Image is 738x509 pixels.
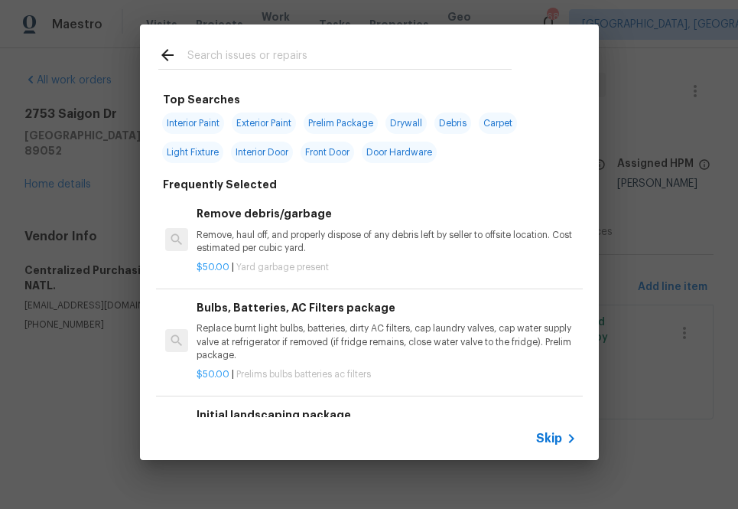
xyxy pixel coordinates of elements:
span: Carpet [479,113,517,134]
h6: Initial landscaping package [197,406,576,423]
span: Prelims bulbs batteries ac filters [236,370,371,379]
span: $50.00 [197,370,229,379]
span: Drywall [385,113,427,134]
span: Interior Door [231,142,293,163]
h6: Top Searches [163,91,240,108]
span: Skip [536,431,562,446]
span: Light Fixture [162,142,223,163]
span: Yard garbage present [236,263,329,272]
h6: Bulbs, Batteries, AC Filters package [197,299,576,316]
span: Prelim Package [304,113,378,134]
p: Replace burnt light bulbs, batteries, dirty AC filters, cap laundry valves, cap water supply valv... [197,322,576,361]
p: Remove, haul off, and properly dispose of any debris left by seller to offsite location. Cost est... [197,229,576,255]
input: Search issues or repairs [187,46,512,69]
p: | [197,261,576,274]
span: Interior Paint [162,113,224,134]
h6: Remove debris/garbage [197,205,576,222]
span: $50.00 [197,263,229,272]
h6: Frequently Selected [163,176,277,193]
span: Debris [434,113,471,134]
span: Exterior Paint [232,113,296,134]
span: Front Door [301,142,354,163]
p: | [197,368,576,381]
span: Door Hardware [362,142,437,163]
